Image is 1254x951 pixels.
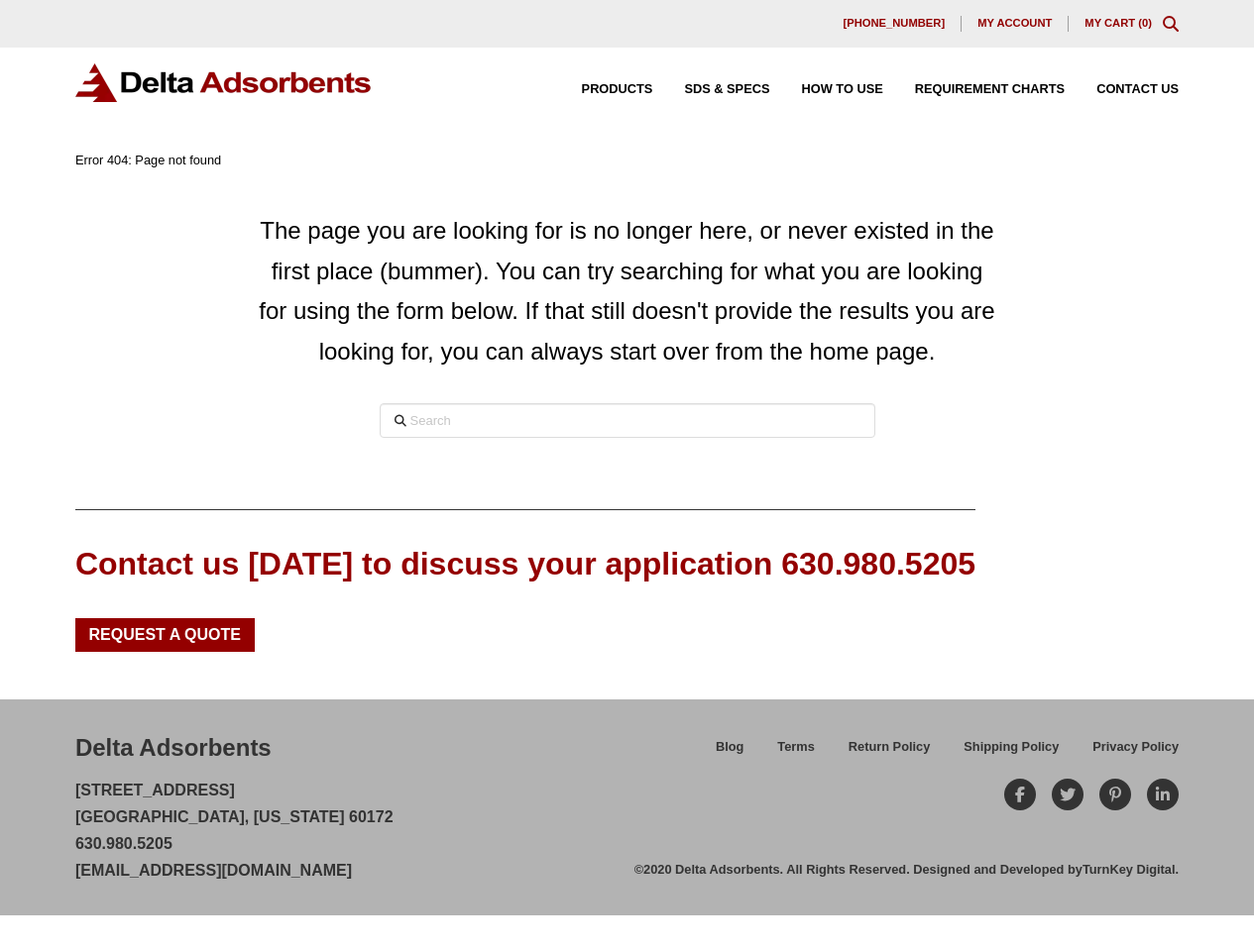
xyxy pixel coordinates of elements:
p: The page you are looking for is no longer here, or never existed in the first place (bummer). You... [256,211,999,372]
span: Error 404: Page not found [75,153,221,167]
span: 0 [1142,17,1148,29]
span: My account [977,18,1052,29]
span: Shipping Policy [964,741,1059,754]
a: Products [550,83,653,96]
a: Blog [699,736,760,771]
a: TurnKey Digital [1083,862,1176,877]
a: Privacy Policy [1076,736,1179,771]
a: [EMAIL_ADDRESS][DOMAIN_NAME] [75,862,352,879]
div: ©2020 Delta Adsorbents. All Rights Reserved. Designed and Developed by . [634,861,1179,879]
p: [STREET_ADDRESS] [GEOGRAPHIC_DATA], [US_STATE] 60172 630.980.5205 [75,777,394,885]
input: Search [380,403,875,437]
a: Request a Quote [75,618,255,652]
a: My Cart (0) [1084,17,1152,29]
span: Blog [716,741,743,754]
a: Terms [760,736,831,771]
a: Return Policy [832,736,948,771]
span: Return Policy [849,741,931,754]
div: Delta Adsorbents [75,731,272,765]
a: How to Use [769,83,882,96]
span: Terms [777,741,814,754]
a: My account [962,16,1069,32]
span: Products [582,83,653,96]
div: Toggle Modal Content [1163,16,1179,32]
a: Requirement Charts [883,83,1065,96]
span: Privacy Policy [1092,741,1179,754]
a: Contact Us [1065,83,1179,96]
div: Contact us [DATE] to discuss your application 630.980.5205 [75,542,975,586]
span: SDS & SPECS [684,83,769,96]
span: Contact Us [1096,83,1179,96]
span: Requirement Charts [915,83,1065,96]
span: How to Use [801,83,882,96]
a: Shipping Policy [947,736,1076,771]
a: SDS & SPECS [652,83,769,96]
a: [PHONE_NUMBER] [828,16,963,32]
span: Request a Quote [89,627,242,643]
img: Delta Adsorbents [75,63,373,102]
span: [PHONE_NUMBER] [844,18,946,29]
